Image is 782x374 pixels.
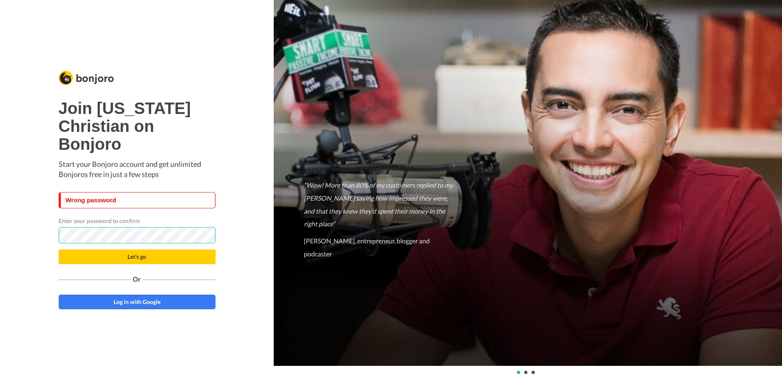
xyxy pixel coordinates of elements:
p: “Wow! More than 80% of my customers replied to my [PERSON_NAME] saying how impressed they were, a... [304,179,457,230]
p: Start your Bonjoro account and get unlimited Bonjoros free in just a few steps [59,159,215,180]
p: [PERSON_NAME], entrepreneur, blogger and podcaster [304,234,457,260]
span: Or [131,276,143,282]
label: Enter your password to confirm [59,217,140,225]
span: Log in with Google [114,298,160,305]
span: Let's go [127,253,146,260]
a: Log in with Google [59,295,215,309]
h1: Join [US_STATE] Christian on Bonjoro [59,99,215,153]
div: Wrong password [66,196,210,205]
button: Let's go [59,249,215,264]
